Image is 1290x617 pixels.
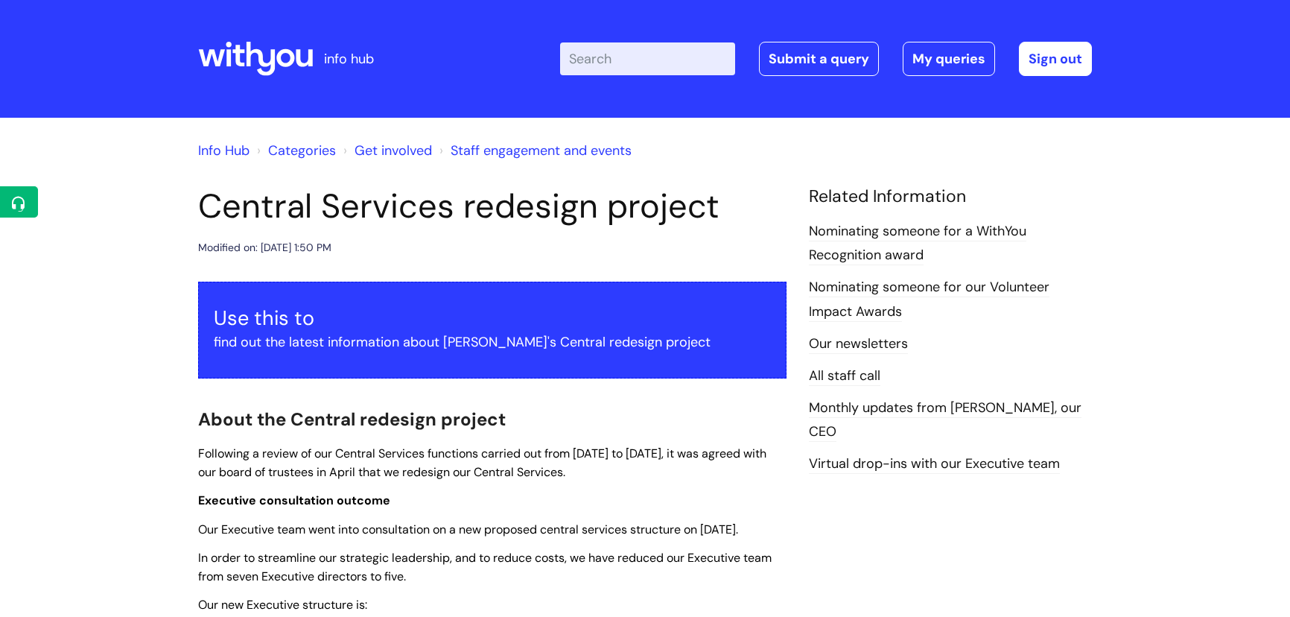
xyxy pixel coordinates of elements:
a: Nominating someone for a WithYou Recognition award [809,222,1026,265]
div: | - [560,42,1092,76]
li: Staff engagement and events [436,139,632,162]
a: Categories [268,142,336,159]
a: Sign out [1019,42,1092,76]
span: In order to streamline our strategic leadership, and to reduce costs, we have reduced our Executi... [198,550,772,584]
a: Monthly updates from [PERSON_NAME], our CEO [809,399,1081,442]
a: Get involved [355,142,432,159]
span: Our new Executive structure is: [198,597,367,613]
a: Virtual drop-ins with our Executive team [809,455,1060,474]
span: Executive consultation outcome [198,493,390,508]
a: Info Hub [198,142,250,159]
a: All staff call [809,367,880,386]
h1: Central Services redesign project [198,186,787,227]
li: Get involved [340,139,432,162]
span: Following a review of our Central Services functions carried out from [DATE] to [DATE], it was ag... [198,446,766,480]
p: info hub [324,47,374,71]
h3: Use this to [214,306,771,330]
h4: Related Information [809,186,1092,207]
li: Solution home [253,139,336,162]
div: Modified on: [DATE] 1:50 PM [198,238,331,257]
span: Our Executive team went into consultation on a new proposed central services structure on [DATE]. [198,522,738,537]
input: Search [560,42,735,75]
a: My queries [903,42,995,76]
a: Submit a query [759,42,879,76]
p: find out the latest information about [PERSON_NAME]'s Central redesign project [214,330,771,354]
a: Our newsletters [809,335,908,354]
a: Staff engagement and events [451,142,632,159]
a: Nominating someone for our Volunteer Impact Awards [809,278,1049,321]
span: About the Central redesign project [198,408,506,431]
